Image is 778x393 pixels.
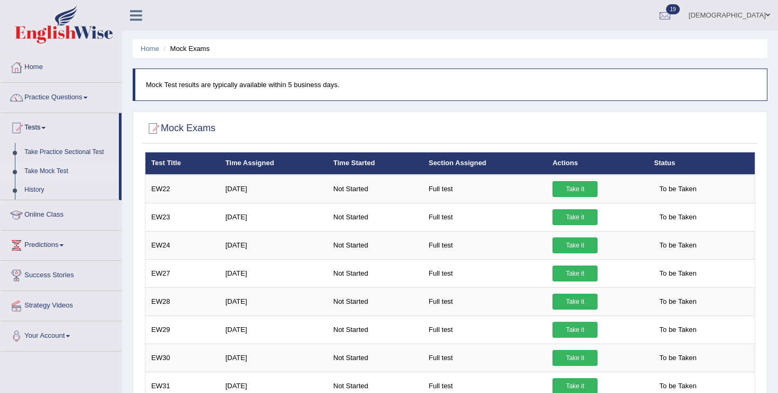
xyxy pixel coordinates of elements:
td: EW23 [145,203,220,231]
td: [DATE] [220,175,327,203]
td: [DATE] [220,287,327,315]
a: Home [1,53,122,79]
td: EW30 [145,344,220,372]
td: Not Started [327,344,423,372]
th: Status [649,152,755,175]
a: Take Mock Test [20,162,119,181]
a: Online Class [1,200,122,227]
td: Full test [423,203,547,231]
span: 19 [666,4,679,14]
a: Home [141,45,159,53]
td: Full test [423,175,547,203]
a: Take it [552,209,598,225]
a: Take it [552,350,598,366]
a: Your Account [1,321,122,348]
p: Mock Test results are typically available within 5 business days. [146,80,756,90]
td: Full test [423,231,547,259]
span: To be Taken [654,209,702,225]
span: To be Taken [654,294,702,310]
th: Time Started [327,152,423,175]
td: Not Started [327,259,423,287]
td: [DATE] [220,203,327,231]
td: EW22 [145,175,220,203]
a: Practice Questions [1,83,122,109]
td: [DATE] [220,231,327,259]
th: Section Assigned [423,152,547,175]
td: Full test [423,259,547,287]
td: EW27 [145,259,220,287]
th: Actions [547,152,648,175]
a: Predictions [1,230,122,257]
span: To be Taken [654,237,702,253]
a: Take it [552,181,598,197]
td: Full test [423,287,547,315]
td: [DATE] [220,259,327,287]
td: Not Started [327,175,423,203]
h2: Mock Exams [145,121,215,136]
th: Test Title [145,152,220,175]
li: Mock Exams [161,44,210,54]
a: Take Practice Sectional Test [20,143,119,162]
a: Strategy Videos [1,291,122,318]
td: [DATE] [220,344,327,372]
span: To be Taken [654,322,702,338]
span: To be Taken [654,266,702,281]
td: Not Started [327,287,423,315]
td: Not Started [327,203,423,231]
td: Full test [423,315,547,344]
a: Take it [552,266,598,281]
td: Not Started [327,315,423,344]
td: Full test [423,344,547,372]
td: [DATE] [220,315,327,344]
a: History [20,181,119,200]
span: To be Taken [654,350,702,366]
td: EW28 [145,287,220,315]
a: Take it [552,237,598,253]
a: Tests [1,113,119,140]
th: Time Assigned [220,152,327,175]
a: Take it [552,294,598,310]
td: EW24 [145,231,220,259]
td: Not Started [327,231,423,259]
span: To be Taken [654,181,702,197]
td: EW29 [145,315,220,344]
a: Take it [552,322,598,338]
a: Success Stories [1,261,122,287]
